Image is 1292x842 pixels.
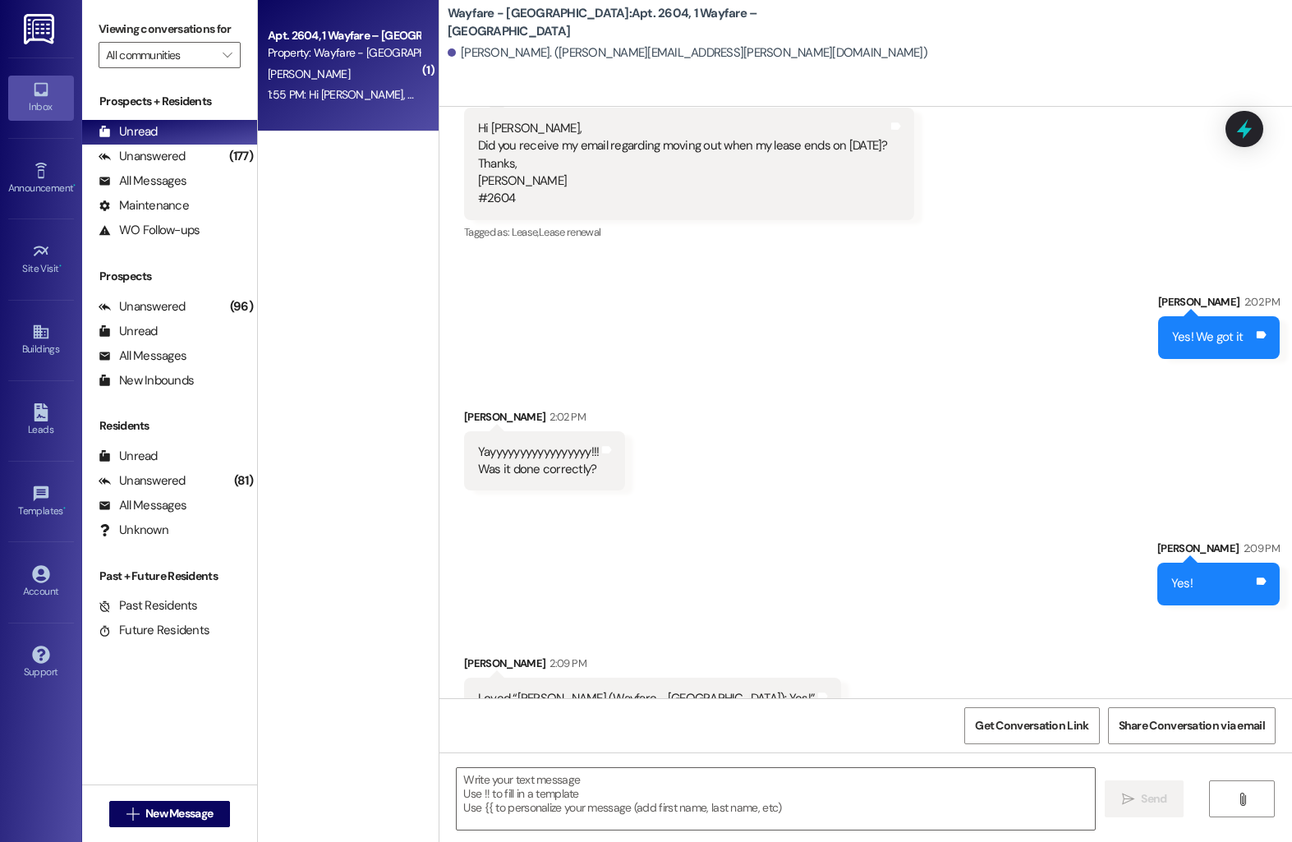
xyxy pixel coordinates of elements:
button: Send [1105,780,1184,817]
div: All Messages [99,173,186,190]
div: Apt. 2604, 1 Wayfare – [GEOGRAPHIC_DATA] [268,27,420,44]
div: 1:55 PM: Hi [PERSON_NAME], Did you receive my email regarding moving out when my lease ends on [D... [268,87,947,102]
i:  [126,807,139,821]
div: Yes! [1171,575,1193,592]
div: [PERSON_NAME] [1158,293,1280,316]
div: (81) [230,468,257,494]
div: WO Follow-ups [99,222,200,239]
div: 2:02 PM [545,408,585,426]
i:  [1122,793,1134,806]
span: New Message [145,805,213,822]
span: [PERSON_NAME] [268,67,350,81]
div: [PERSON_NAME] [464,655,841,678]
div: 2:09 PM [545,655,586,672]
a: Account [8,560,74,605]
div: Prospects [82,268,257,285]
div: All Messages [99,497,186,514]
span: Lease renewal [539,225,601,239]
i:  [223,48,232,62]
div: Past + Future Residents [82,568,257,585]
div: All Messages [99,347,186,365]
button: New Message [109,801,231,827]
div: Property: Wayfare - [GEOGRAPHIC_DATA] [268,44,420,62]
div: Unanswered [99,472,186,490]
a: Site Visit • [8,237,74,282]
span: Share Conversation via email [1119,717,1265,734]
div: New Inbounds [99,372,194,389]
a: Leads [8,398,74,443]
div: Unread [99,123,158,140]
span: • [59,260,62,272]
i:  [1236,793,1248,806]
div: (96) [226,294,257,320]
button: Get Conversation Link [964,707,1099,744]
img: ResiDesk Logo [24,14,57,44]
div: Past Residents [99,597,198,614]
div: 2:02 PM [1240,293,1280,311]
button: Share Conversation via email [1108,707,1276,744]
div: Unanswered [99,298,186,315]
div: [PERSON_NAME] [464,408,626,431]
div: Hi [PERSON_NAME], Did you receive my email regarding moving out when my lease ends on [DATE]? Tha... [478,120,888,208]
div: [PERSON_NAME]. ([PERSON_NAME][EMAIL_ADDRESS][PERSON_NAME][DOMAIN_NAME]) [448,44,927,62]
div: (177) [225,144,257,169]
a: Support [8,641,74,685]
div: Yes! We got it [1172,329,1244,346]
div: Residents [82,417,257,435]
div: Loved “[PERSON_NAME] (Wayfare - [GEOGRAPHIC_DATA]): Yes!” [478,690,815,707]
a: Buildings [8,318,74,362]
div: Unread [99,448,158,465]
div: Unknown [99,522,168,539]
div: Tagged as: [464,220,914,244]
span: Lease , [512,225,539,239]
div: Unread [99,323,158,340]
a: Templates • [8,480,74,524]
div: 2:09 PM [1239,540,1280,557]
div: Yayyyyyyyyyyyyyyyyy!!! Was it done correctly? [478,444,600,479]
span: • [63,503,66,514]
label: Viewing conversations for [99,16,241,42]
span: Get Conversation Link [975,717,1088,734]
div: [PERSON_NAME] [1157,540,1280,563]
a: Inbox [8,76,74,120]
div: Unanswered [99,148,186,165]
span: • [73,180,76,191]
input: All communities [106,42,214,68]
div: Prospects + Residents [82,93,257,110]
b: Wayfare - [GEOGRAPHIC_DATA]: Apt. 2604, 1 Wayfare – [GEOGRAPHIC_DATA] [448,5,776,40]
div: Maintenance [99,197,189,214]
span: Send [1141,790,1166,807]
div: Future Residents [99,622,209,639]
